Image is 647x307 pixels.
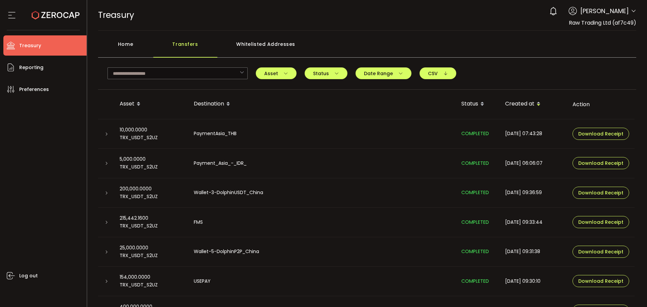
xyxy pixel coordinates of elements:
div: USEPAY [188,277,456,285]
div: Created at [500,98,567,110]
span: Status [313,71,339,76]
span: Treasury [98,9,134,21]
div: Payment_Asia_-_IDR_ [188,159,456,167]
span: COMPLETED [461,219,489,225]
span: Reporting [19,63,43,72]
div: 200,000.0000 TRX_USDT_S2UZ [114,185,188,201]
div: Wallet-5-DolphinP2P_China [188,248,456,255]
button: Date Range [356,67,411,79]
div: Whitelisted Addresses [217,37,314,58]
button: Download Receipt [573,157,629,169]
div: Destination [188,98,456,110]
span: Log out [19,271,38,281]
button: Download Receipt [573,246,629,258]
span: Download Receipt [578,190,623,195]
div: [DATE] 09:30:10 [500,277,567,285]
span: Raw Trading Ltd (af7c49) [569,19,636,27]
span: Treasury [19,41,41,51]
span: CSV [428,71,448,76]
span: COMPLETED [461,248,489,255]
button: Download Receipt [573,216,629,228]
button: Download Receipt [573,187,629,199]
div: Action [567,100,635,108]
span: COMPLETED [461,160,489,166]
span: Download Receipt [578,220,623,224]
button: Status [305,67,347,79]
div: [DATE] 06:06:07 [500,159,567,167]
span: Download Receipt [578,161,623,165]
div: Home [98,37,153,58]
div: Asset [114,98,188,110]
div: 25,000.0000 TRX_USDT_S2UZ [114,244,188,259]
iframe: Chat Widget [613,275,647,307]
div: 5,000.0000 TRX_USDT_S2UZ [114,155,188,171]
span: COMPLETED [461,189,489,196]
span: COMPLETED [461,130,489,137]
div: PaymentAsia_THB [188,130,456,137]
span: Download Receipt [578,131,623,136]
div: [DATE] 09:36:59 [500,189,567,196]
button: Asset [256,67,297,79]
div: [DATE] 07:43:28 [500,130,567,137]
span: Preferences [19,85,49,94]
div: [DATE] 09:31:38 [500,248,567,255]
span: Date Range [364,71,403,76]
span: [PERSON_NAME] [580,6,629,16]
span: Download Receipt [578,279,623,283]
div: 215,442.1600 TRX_USDT_S2UZ [114,214,188,230]
span: Download Receipt [578,249,623,254]
div: Wallet-3-DolphinUSDT_China [188,189,456,196]
button: CSV [420,67,456,79]
div: 10,000.0000 TRX_USDT_S2UZ [114,126,188,142]
div: FMS [188,218,456,226]
div: 154,000.0000 TRX_USDT_S2UZ [114,273,188,289]
button: Download Receipt [573,275,629,287]
div: Transfers [153,37,217,58]
button: Download Receipt [573,128,629,140]
span: COMPLETED [461,278,489,284]
div: Status [456,98,500,110]
span: Asset [264,71,288,76]
div: [DATE] 09:33:44 [500,218,567,226]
